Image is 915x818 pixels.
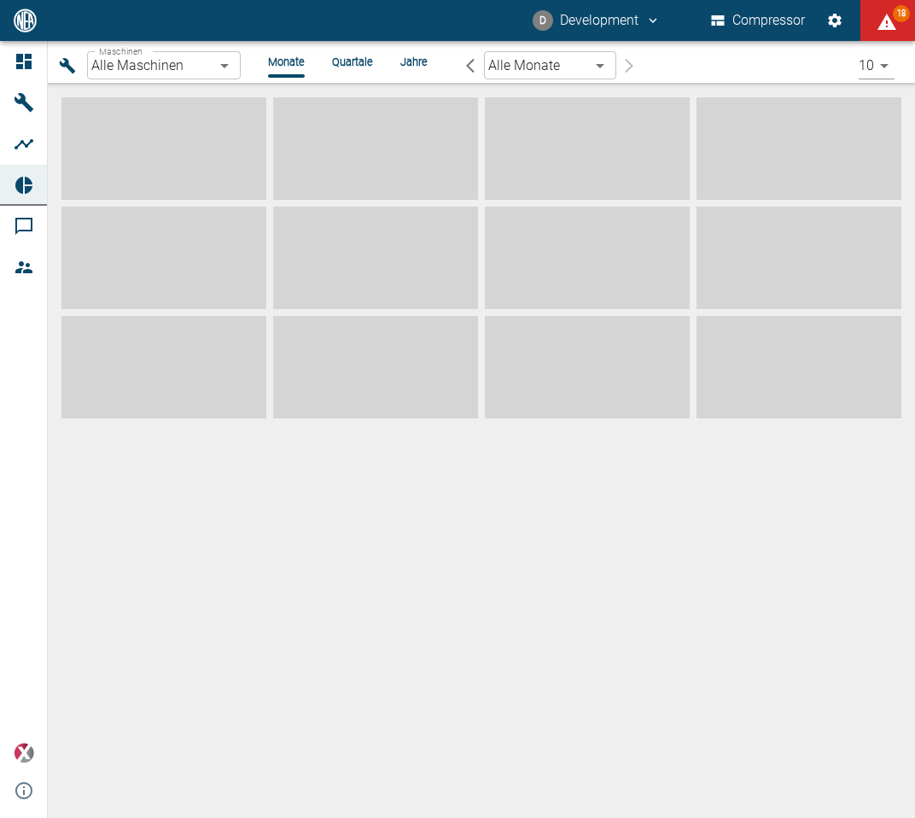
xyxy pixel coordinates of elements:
div: Alle Monate [484,51,616,79]
img: Xplore Logo [14,743,34,763]
button: Compressor [708,5,809,36]
li: Monate [268,54,305,70]
div: 10 [859,52,895,79]
div: D [533,10,553,31]
li: Quartale [332,54,373,70]
span: Maschinen [99,46,143,56]
button: Einstellungen [819,5,850,36]
li: Jahre [400,54,428,70]
span: 18 [893,5,910,22]
button: dev@neaxplore.com [530,5,663,36]
div: Alle Maschinen [87,51,241,79]
button: arrow-back [455,51,484,79]
img: logo [12,9,38,32]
